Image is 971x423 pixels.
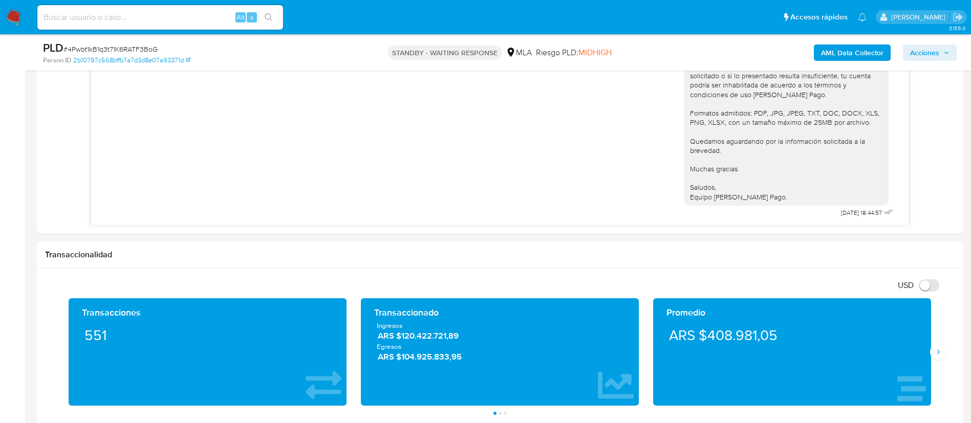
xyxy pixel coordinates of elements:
[790,12,848,23] span: Accesos rápidos
[43,56,71,65] b: Person ID
[506,47,532,58] div: MLA
[578,47,612,58] span: MIDHIGH
[821,44,883,61] b: AML Data Collector
[258,10,279,25] button: search-icon
[73,56,190,65] a: 2b10797c568bffb7a7d3d8e07a93371d
[388,46,502,60] p: STANDBY - WAITING RESPONSE
[45,250,955,260] h1: Transaccionalidad
[953,12,963,23] a: Salir
[250,12,253,22] span: s
[858,13,867,21] a: Notificaciones
[63,44,158,54] span: # 4Pwbt1kB1q3t71K6RATF3BoG
[949,24,966,32] span: 3.155.0
[37,11,283,24] input: Buscar usuario o caso...
[891,12,949,22] p: nicolas.duclosson@mercadolibre.com
[236,12,245,22] span: Alt
[814,44,891,61] button: AML Data Collector
[910,44,939,61] span: Acciones
[841,209,882,217] span: [DATE] 18:44:57
[536,47,612,58] span: Riesgo PLD:
[903,44,957,61] button: Acciones
[43,39,63,56] b: PLD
